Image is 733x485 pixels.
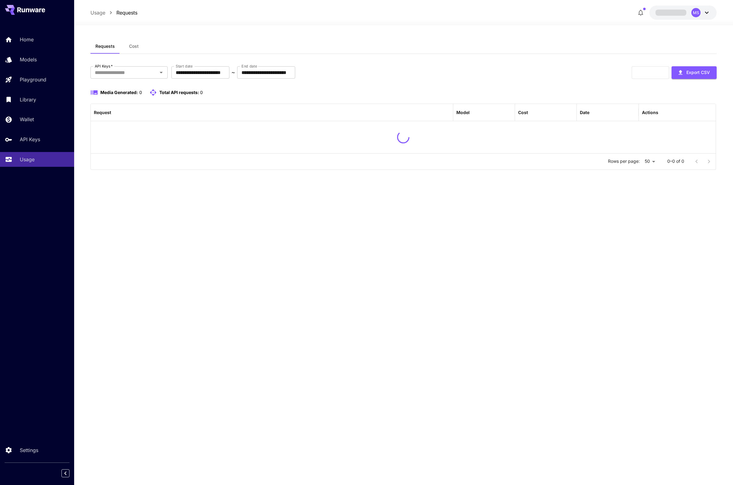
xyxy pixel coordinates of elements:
span: Cost [129,43,139,49]
p: ~ [232,69,235,76]
div: Date [580,110,589,115]
div: Collapse sidebar [66,468,74,479]
p: 0–0 of 0 [667,158,684,164]
span: 0 [200,90,203,95]
div: Actions [642,110,658,115]
p: Playground [20,76,46,83]
nav: breadcrumb [90,9,137,16]
p: Rows per page: [608,158,640,164]
div: 50 [642,157,657,166]
a: Requests [116,9,137,16]
p: Wallet [20,116,34,123]
p: Library [20,96,36,103]
button: Open [157,68,165,77]
button: Export CSV [672,66,717,79]
p: API Keys [20,136,40,143]
button: Collapse sidebar [61,469,69,477]
div: Cost [518,110,528,115]
div: Model [456,110,470,115]
div: MS [691,8,701,17]
span: Media Generated: [100,90,138,95]
span: 0 [139,90,142,95]
p: Usage [20,156,35,163]
p: Models [20,56,37,63]
label: Start date [176,64,193,69]
p: Home [20,36,34,43]
a: Usage [90,9,105,16]
div: Request [94,110,111,115]
span: Total API requests: [159,90,199,95]
label: API Keys [95,64,113,69]
label: End date [241,64,257,69]
p: Settings [20,446,38,454]
button: MS [649,6,717,20]
span: Requests [95,43,115,49]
